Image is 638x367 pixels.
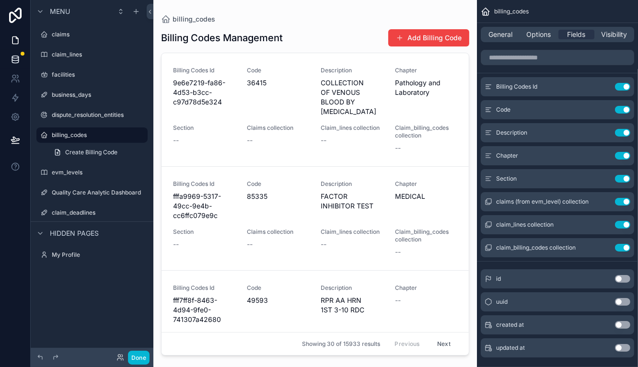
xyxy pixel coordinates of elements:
span: Create Billing Code [65,149,117,156]
label: business_days [52,91,146,99]
label: claims [52,31,146,38]
span: General [489,30,513,39]
span: Menu [50,7,70,16]
a: Quality Care Analytic Dashboard [36,185,148,200]
a: dispute_resolution_entities [36,107,148,123]
a: claims [36,27,148,42]
label: billing_codes [52,131,142,139]
span: Options [526,30,551,39]
label: My Profile [52,251,146,259]
span: Showing 30 of 15933 results [302,340,380,348]
span: created at [496,321,524,329]
span: Visibility [602,30,627,39]
button: Done [128,351,150,365]
span: claim_billing_codes collection [496,244,576,252]
span: Hidden pages [50,229,99,238]
span: Section [496,175,517,183]
span: uuid [496,298,508,306]
a: business_days [36,87,148,103]
a: Create Billing Code [48,145,148,160]
span: updated at [496,344,525,352]
label: Quality Care Analytic Dashboard [52,189,146,196]
label: claim_deadlines [52,209,146,217]
a: billing_codes [36,127,148,143]
span: Chapter [496,152,518,160]
label: dispute_resolution_entities [52,111,146,119]
span: billing_codes [494,8,529,15]
label: evm_levels [52,169,146,176]
span: Fields [568,30,586,39]
label: claim_lines [52,51,146,58]
span: Code [496,106,510,114]
a: claim_lines [36,47,148,62]
button: Next [430,336,457,351]
span: id [496,275,501,283]
span: claims (from evm_level) collection [496,198,589,206]
a: evm_levels [36,165,148,180]
label: facilities [52,71,146,79]
span: claim_lines collection [496,221,554,229]
a: facilities [36,67,148,82]
span: Description [496,129,527,137]
a: claim_deadlines [36,205,148,220]
a: My Profile [36,247,148,263]
span: Billing Codes Id [496,83,537,91]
